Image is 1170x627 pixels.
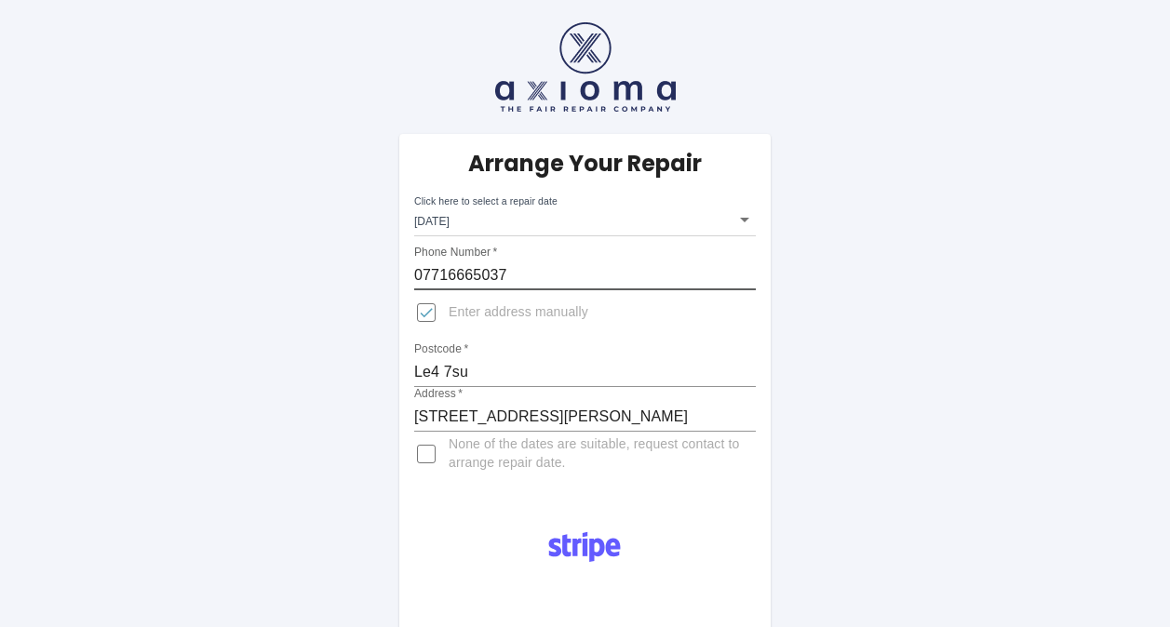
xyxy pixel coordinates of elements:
label: Address [414,386,463,402]
div: [DATE] [414,203,756,236]
label: Phone Number [414,245,497,260]
img: axioma [495,22,676,112]
span: None of the dates are suitable, request contact to arrange repair date. [449,435,741,473]
label: Postcode [414,341,468,357]
h5: Arrange Your Repair [468,149,702,179]
label: Click here to select a repair date [414,194,558,208]
span: Enter address manually [449,303,588,322]
img: Logo [538,525,631,569]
